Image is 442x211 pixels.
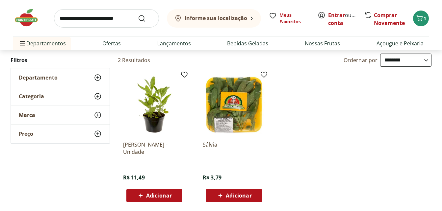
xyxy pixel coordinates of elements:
a: Comprar Novamente [374,12,405,27]
button: Departamento [11,68,110,87]
span: Departamentos [18,35,66,51]
span: Adicionar [226,193,251,198]
img: Sálvia [203,73,265,136]
img: Hortifruti [13,8,46,28]
button: Adicionar [206,189,262,202]
button: Preço [11,125,110,143]
a: Ofertas [102,39,121,47]
span: R$ 3,79 [203,174,221,181]
a: Criar conta [328,12,364,27]
a: Entrar [328,12,345,19]
button: Submit Search [138,14,154,22]
button: Informe sua localização [167,9,261,28]
button: Marca [11,106,110,124]
span: Categoria [19,93,44,100]
span: Adicionar [146,193,172,198]
b: Informe sua localização [185,14,247,22]
span: Marca [19,112,35,118]
a: Sálvia [203,141,265,155]
a: Lançamentos [157,39,191,47]
a: [PERSON_NAME] - Unidade [123,141,186,155]
input: search [54,9,159,28]
button: Carrinho [413,11,429,26]
h2: Filtros [11,54,110,67]
span: 1 [424,15,426,21]
a: Açougue e Peixaria [377,39,424,47]
a: Nossas Frutas [305,39,340,47]
button: Categoria [11,87,110,105]
span: Departamento [19,74,58,81]
a: Bebidas Geladas [227,39,268,47]
label: Ordernar por [344,57,378,64]
a: Meus Favoritos [269,12,310,25]
button: Adicionar [126,189,182,202]
span: Preço [19,130,33,137]
span: R$ 11,49 [123,174,145,181]
img: Vaso De Sálvia Akira - Unidade [123,73,186,136]
h2: 2 Resultados [118,57,150,64]
span: Meus Favoritos [279,12,310,25]
span: ou [328,11,357,27]
button: Menu [18,35,26,51]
